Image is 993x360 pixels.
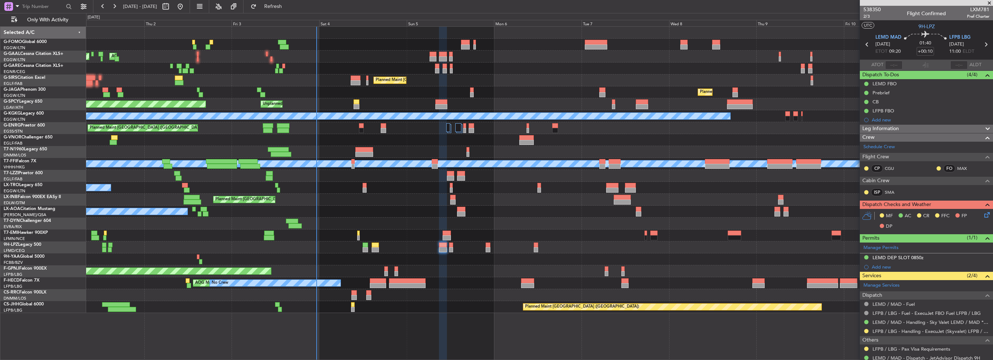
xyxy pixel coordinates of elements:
a: G-FOMOGlobal 6000 [4,40,47,44]
span: 01:40 [920,40,931,47]
span: T7-DYN [4,219,20,223]
div: FO [943,164,955,172]
span: 9H-LPZ [918,23,935,30]
div: CB [872,99,879,105]
div: Add new [872,264,989,270]
a: T7-EMIHawker 900XP [4,231,48,235]
a: Schedule Crew [863,143,895,151]
div: Fri 10 [844,20,931,26]
span: Dispatch [862,291,882,300]
span: G-SIRS [4,76,17,80]
div: Thu 2 [144,20,232,26]
span: Crew [862,133,875,142]
input: Trip Number [22,1,64,12]
span: T7-EMI [4,231,18,235]
span: FFC [941,213,950,220]
span: ETOT [875,48,887,55]
a: G-SPCYLegacy 650 [4,99,42,104]
span: T7-LZZI [4,171,18,175]
div: [DATE] [88,14,100,21]
div: CP [871,164,883,172]
div: Flight Confirmed [907,10,946,17]
span: (1/1) [967,234,977,241]
a: G-VNORChallenger 650 [4,135,52,140]
a: F-HECDFalcon 7X [4,278,39,283]
button: UTC [862,22,874,29]
span: G-KGKG [4,111,21,116]
div: Prebrief [872,90,890,96]
a: FCBB/BZV [4,260,23,265]
a: LFMD/CEQ [4,248,25,253]
a: LX-TROLegacy 650 [4,183,42,187]
span: ALDT [969,61,981,69]
span: G-VNOR [4,135,21,140]
span: Pref Charter [967,13,989,20]
div: AOG Maint Dusseldorf [111,51,153,62]
span: ELDT [963,48,974,55]
a: Manage Permits [863,244,899,252]
span: LX-INB [4,195,18,199]
a: [PERSON_NAME]/QSA [4,212,46,218]
div: Planned Maint [GEOGRAPHIC_DATA] [215,194,284,205]
span: 2/3 [863,13,881,20]
a: EGGW/LTN [4,93,25,98]
a: CS-RRCFalcon 900LX [4,290,46,295]
span: Others [862,336,878,344]
span: Permits [862,234,879,243]
div: Planned Maint [GEOGRAPHIC_DATA] ([GEOGRAPHIC_DATA]) [700,87,814,98]
span: Services [862,272,881,280]
div: Tue 7 [582,20,669,26]
a: G-KGKGLegacy 600 [4,111,44,116]
span: G-GARE [4,64,20,68]
div: ISP [871,188,883,196]
a: EGNR/CEG [4,69,25,74]
span: F-GPNJ [4,266,19,271]
a: LFPB / LBG - Pax Visa Requirements [872,346,950,352]
span: 9H-LPZ [4,243,18,247]
a: EGGW/LTN [4,188,25,194]
span: AC [905,213,911,220]
a: LX-INBFalcon 900EX EASy II [4,195,61,199]
div: Thu 9 [756,20,844,26]
a: LFPB/LBG [4,272,22,277]
div: Wed 8 [669,20,757,26]
a: EGSS/STN [4,129,23,134]
a: EGLF/FAB [4,141,22,146]
span: LEMD MAD [875,34,901,41]
a: G-JAGAPhenom 300 [4,87,46,92]
a: EDLW/DTM [4,200,25,206]
span: G-JAGA [4,87,20,92]
a: F-GPNJFalcon 900EX [4,266,47,271]
span: 11:00 [949,48,961,55]
div: Fri 3 [232,20,319,26]
span: [DATE] - [DATE] [123,3,157,10]
span: Refresh [258,4,288,9]
span: FP [962,213,967,220]
span: LXM781 [967,6,989,13]
span: Only With Activity [19,17,76,22]
a: EGLF/FAB [4,176,22,182]
div: Wed 1 [57,20,144,26]
a: G-GARECessna Citation XLS+ [4,64,63,68]
span: Cabin Crew [862,177,890,185]
span: 09:20 [889,48,901,55]
a: EGGW/LTN [4,117,25,122]
a: T7-LZZIPraetor 600 [4,171,43,175]
div: No Crew [212,278,228,288]
span: G-FOMO [4,40,22,44]
span: MF [886,213,893,220]
a: G-SIRSCitation Excel [4,76,45,80]
div: Planned Maint [GEOGRAPHIC_DATA] ([GEOGRAPHIC_DATA]) [525,301,639,312]
a: MAX [957,165,973,172]
span: 538350 [863,6,881,13]
a: G-ENRGPraetor 600 [4,123,45,128]
div: Mon 6 [494,20,582,26]
a: CGU [885,165,901,172]
span: DP [886,223,892,230]
span: ATOT [871,61,883,69]
button: Refresh [247,1,291,12]
a: EGLF/FAB [4,81,22,86]
a: 9H-YAAGlobal 5000 [4,254,45,259]
a: LFPB/LBG [4,308,22,313]
a: LGAV/ATH [4,105,23,110]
